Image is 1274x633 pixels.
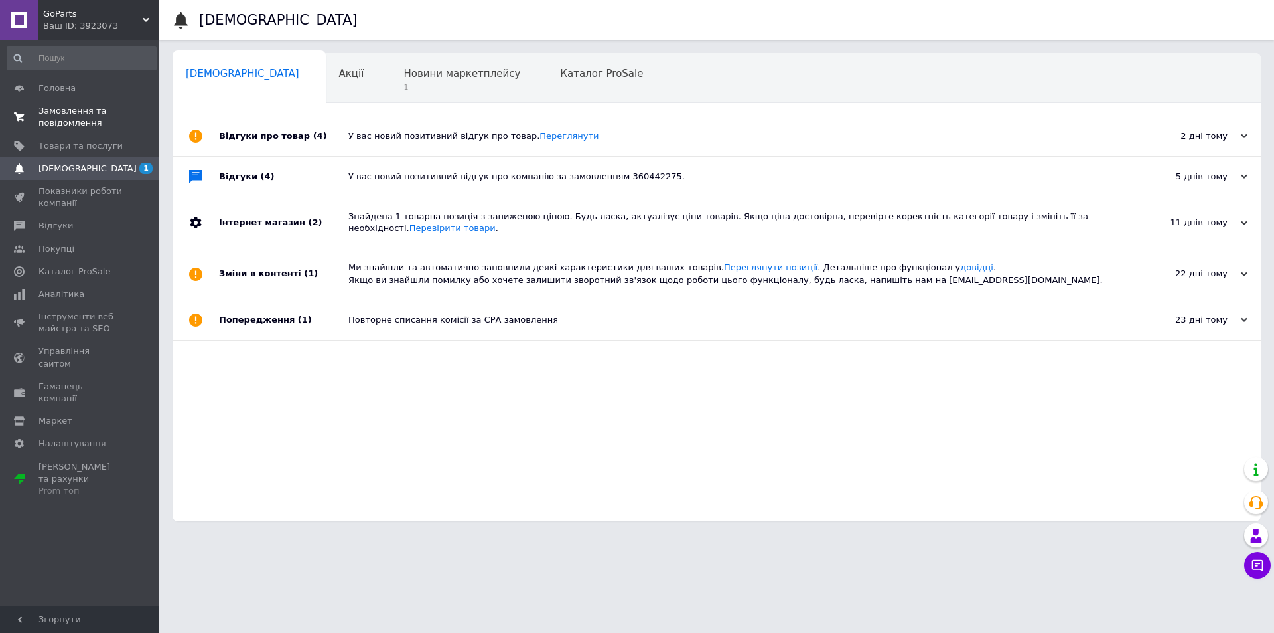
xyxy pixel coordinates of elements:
a: Переглянути позиції [724,262,817,272]
span: Управління сайтом [38,345,123,369]
div: 22 дні тому [1115,268,1247,280]
button: Чат з покупцем [1244,552,1271,579]
h1: [DEMOGRAPHIC_DATA] [199,12,358,28]
span: Покупці [38,243,74,255]
a: Переглянути [539,131,599,141]
div: 23 дні тому [1115,314,1247,326]
span: Замовлення та повідомлення [38,105,123,129]
div: Відгуки [219,157,348,197]
div: 11 днів тому [1115,217,1247,228]
a: довідці [960,262,993,272]
span: Маркет [38,415,72,427]
div: Інтернет магазин [219,197,348,248]
div: Ваш ID: 3923073 [43,20,159,32]
span: (1) [298,315,312,325]
span: Аналітика [38,288,84,300]
div: Знайдена 1 товарна позиція з заниженою ціною. Будь ласка, актуалізує ціни товарів. Якщо ціна дост... [348,211,1115,234]
span: Головна [38,82,76,94]
div: Зміни в контенті [219,248,348,299]
span: Акції [339,68,364,80]
span: Інструменти веб-майстра та SEO [38,311,123,335]
div: Відгуки про товар [219,116,348,156]
a: Перевірити товари [409,223,496,233]
span: [DEMOGRAPHIC_DATA] [38,163,137,175]
span: (4) [313,131,327,141]
div: Повторне списання комісії за СРА замовлення [348,314,1115,326]
span: (1) [304,268,318,278]
span: Новини маркетплейсу [403,68,520,80]
div: 5 днів тому [1115,171,1247,183]
span: [PERSON_NAME] та рахунки [38,461,123,497]
div: Попередження [219,300,348,340]
span: Гаманець компанії [38,381,123,405]
input: Пошук [7,46,157,70]
span: Налаштування [38,438,106,450]
span: Товари та послуги [38,140,123,152]
span: GoParts [43,8,143,20]
div: Prom топ [38,485,123,497]
span: Показники роботи компанії [38,185,123,209]
span: (4) [261,171,275,181]
span: Відгуки [38,220,73,232]
span: Каталог ProSale [38,266,110,278]
div: У вас новий позитивний відгук про компанію за замовленням 360442275. [348,171,1115,183]
span: Каталог ProSale [560,68,643,80]
div: Ми знайшли та автоматично заповнили деякі характеристики для ваших товарів. . Детальніше про функ... [348,262,1115,286]
span: (2) [308,217,322,227]
span: [DEMOGRAPHIC_DATA] [186,68,299,80]
div: 2 дні тому [1115,130,1247,142]
span: 1 [403,82,520,92]
span: 1 [139,163,153,174]
div: У вас новий позитивний відгук про товар. [348,130,1115,142]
